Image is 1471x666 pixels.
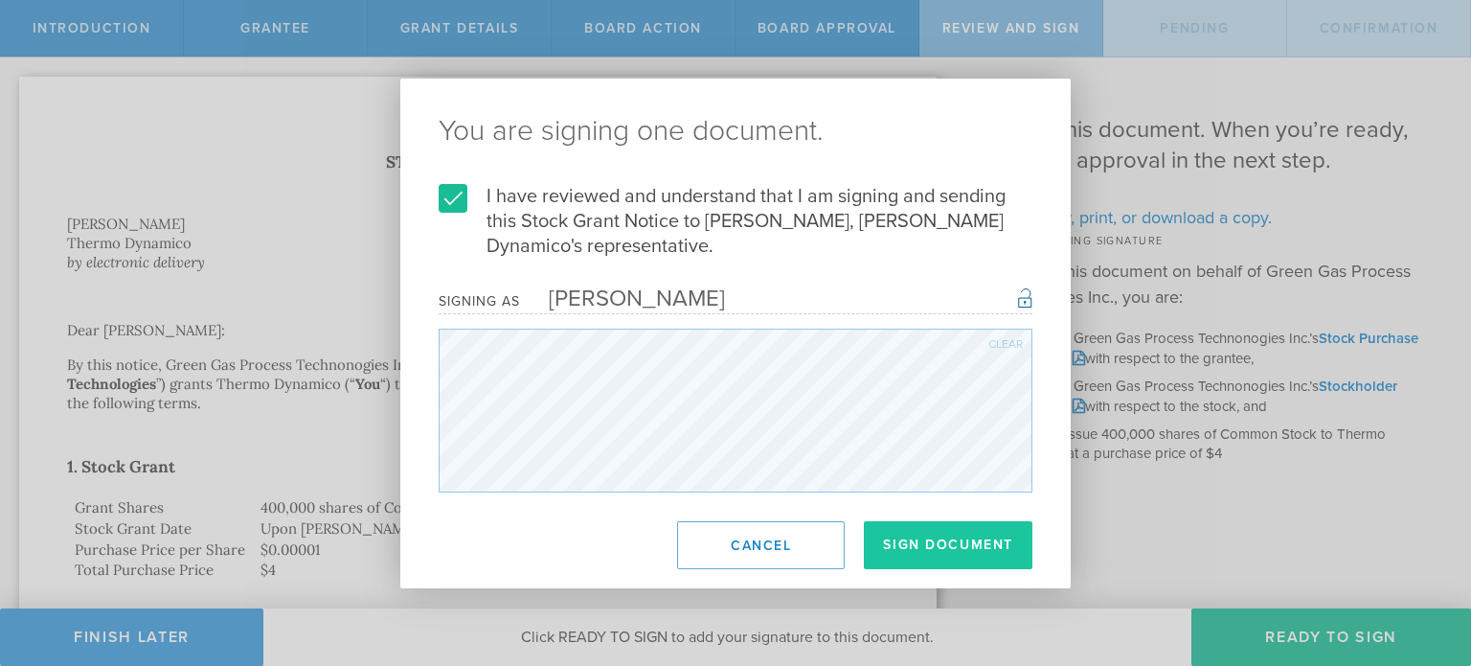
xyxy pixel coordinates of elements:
[439,117,1032,146] ng-pluralize: You are signing one document.
[1375,517,1471,609] iframe: Chat Widget
[439,184,1032,259] label: I have reviewed and understand that I am signing and sending this Stock Grant Notice to [PERSON_N...
[439,293,520,310] div: Signing as
[677,521,845,569] button: Cancel
[520,285,725,312] div: [PERSON_NAME]
[864,521,1032,569] button: Sign Document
